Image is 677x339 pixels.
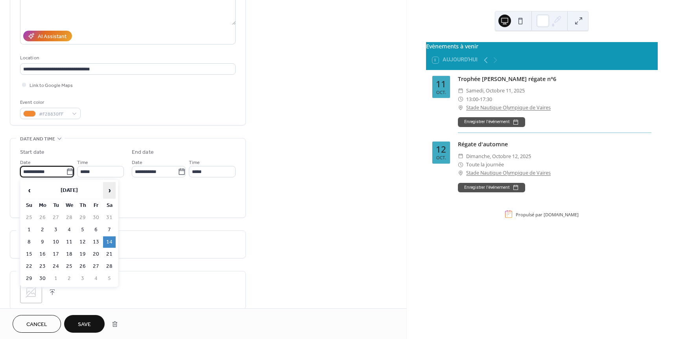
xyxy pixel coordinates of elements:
[50,200,62,211] th: Tu
[63,249,76,260] td: 18
[458,75,651,83] div: Trophée [PERSON_NAME] régate n°6
[20,148,44,157] div: Start date
[466,152,531,160] span: dimanche, octobre 12, 2025
[23,273,35,284] td: 29
[189,158,200,167] span: Time
[36,273,49,284] td: 30
[20,135,55,143] span: Date and time
[90,273,102,284] td: 4
[20,54,234,62] div: Location
[36,261,49,272] td: 23
[458,152,463,160] div: ​
[480,95,492,103] span: 17:30
[30,81,73,90] span: Link to Google Maps
[436,80,446,89] div: 11
[458,103,463,112] div: ​
[36,182,102,199] th: [DATE]
[466,160,504,169] span: Toute la journée
[90,249,102,260] td: 20
[90,236,102,248] td: 13
[50,249,62,260] td: 17
[76,273,89,284] td: 3
[63,200,76,211] th: We
[63,236,76,248] td: 11
[23,261,35,272] td: 22
[426,42,658,51] div: Evènements à venir
[76,249,89,260] td: 19
[466,103,551,112] a: Stade Nautique Olympique de Vaires
[458,95,463,103] div: ​
[36,224,49,236] td: 2
[50,261,62,272] td: 24
[20,281,42,303] div: ;
[76,236,89,248] td: 12
[458,87,463,95] div: ​
[63,273,76,284] td: 2
[458,169,463,177] div: ​
[544,211,579,217] a: [DOMAIN_NAME]
[76,261,89,272] td: 26
[103,224,116,236] td: 7
[103,236,116,248] td: 14
[458,140,651,149] div: Régate d'automne
[466,87,525,95] span: samedi, octobre 11, 2025
[436,145,446,154] div: 12
[103,261,116,272] td: 28
[103,200,116,211] th: Sa
[78,321,91,329] span: Save
[77,158,88,167] span: Time
[38,33,66,41] div: AI Assistant
[90,224,102,236] td: 6
[132,148,154,157] div: End date
[90,200,102,211] th: Fr
[50,273,62,284] td: 1
[23,236,35,248] td: 8
[132,158,142,167] span: Date
[64,315,105,333] button: Save
[90,261,102,272] td: 27
[76,212,89,223] td: 29
[63,261,76,272] td: 25
[39,110,68,118] span: #F28830FF
[36,249,49,260] td: 16
[458,117,525,127] button: Enregistrer l'événement
[23,182,35,198] span: ‹
[103,182,115,198] span: ›
[20,98,79,107] div: Event color
[516,211,579,217] div: Propulsé par
[76,200,89,211] th: Th
[436,90,446,94] div: oct.
[76,224,89,236] td: 5
[23,224,35,236] td: 1
[458,183,525,192] button: Enregistrer l'événement
[50,224,62,236] td: 3
[23,212,35,223] td: 25
[466,95,478,103] span: 13:00
[63,212,76,223] td: 28
[50,236,62,248] td: 10
[36,212,49,223] td: 26
[466,169,551,177] a: Stade Nautique Olympique de Vaires
[23,249,35,260] td: 15
[103,273,116,284] td: 5
[20,158,31,167] span: Date
[13,315,61,333] button: Cancel
[478,95,480,103] span: -
[36,200,49,211] th: Mo
[103,249,116,260] td: 21
[36,236,49,248] td: 9
[23,31,72,41] button: AI Assistant
[90,212,102,223] td: 30
[103,212,116,223] td: 31
[63,224,76,236] td: 4
[436,155,446,160] div: oct.
[458,160,463,169] div: ​
[50,212,62,223] td: 27
[26,321,47,329] span: Cancel
[23,200,35,211] th: Su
